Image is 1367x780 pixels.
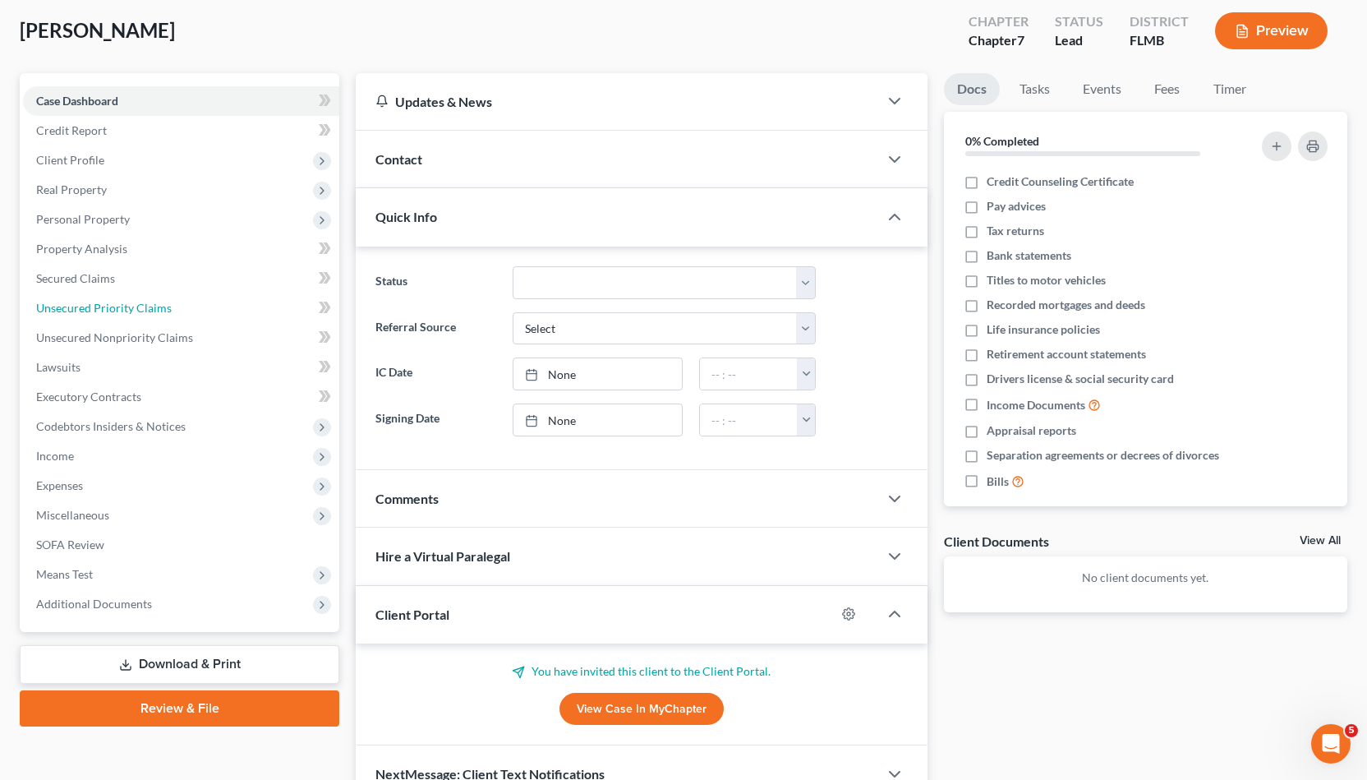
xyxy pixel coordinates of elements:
[1055,31,1103,50] div: Lead
[20,690,339,727] a: Review & File
[987,173,1134,190] span: Credit Counseling Certificate
[36,597,152,611] span: Additional Documents
[965,134,1039,148] strong: 0% Completed
[36,330,193,344] span: Unsecured Nonpriority Claims
[987,447,1219,464] span: Separation agreements or decrees of divorces
[36,301,172,315] span: Unsecured Priority Claims
[1141,73,1194,105] a: Fees
[1215,12,1328,49] button: Preview
[987,473,1009,490] span: Bills
[1070,73,1135,105] a: Events
[20,645,339,684] a: Download & Print
[1300,535,1341,547] a: View All
[23,382,339,412] a: Executory Contracts
[1017,32,1024,48] span: 7
[367,404,504,436] label: Signing Date
[513,358,682,390] a: None
[700,358,798,390] input: -- : --
[36,123,107,137] span: Credit Report
[36,271,115,285] span: Secured Claims
[559,693,724,726] a: View Case in MyChapter
[1006,73,1063,105] a: Tasks
[375,491,439,506] span: Comments
[375,607,449,622] span: Client Portal
[987,272,1106,288] span: Titles to motor vehicles
[1311,724,1351,764] iframe: Intercom live chat
[987,198,1046,215] span: Pay advices
[23,86,339,116] a: Case Dashboard
[23,293,339,323] a: Unsecured Priority Claims
[987,371,1174,387] span: Drivers license & social security card
[36,94,118,108] span: Case Dashboard
[23,234,339,264] a: Property Analysis
[375,151,422,167] span: Contact
[700,404,798,436] input: -- : --
[23,264,339,293] a: Secured Claims
[1055,12,1103,31] div: Status
[36,360,81,374] span: Lawsuits
[987,223,1044,239] span: Tax returns
[1345,724,1358,737] span: 5
[23,323,339,353] a: Unsecured Nonpriority Claims
[20,18,175,42] span: [PERSON_NAME]
[367,358,504,390] label: IC Date
[513,404,682,436] a: None
[987,297,1145,313] span: Recorded mortgages and deeds
[969,12,1029,31] div: Chapter
[23,530,339,560] a: SOFA Review
[36,182,107,196] span: Real Property
[987,422,1076,439] span: Appraisal reports
[36,508,109,522] span: Miscellaneous
[1200,73,1259,105] a: Timer
[36,419,186,433] span: Codebtors Insiders & Notices
[969,31,1029,50] div: Chapter
[987,321,1100,338] span: Life insurance policies
[23,353,339,382] a: Lawsuits
[1130,12,1189,31] div: District
[987,247,1071,264] span: Bank statements
[375,93,858,110] div: Updates & News
[36,478,83,492] span: Expenses
[36,390,141,404] span: Executory Contracts
[36,567,93,581] span: Means Test
[375,209,437,224] span: Quick Info
[987,346,1146,362] span: Retirement account statements
[944,533,1049,550] div: Client Documents
[375,548,510,564] span: Hire a Virtual Paralegal
[23,116,339,145] a: Credit Report
[36,449,74,463] span: Income
[944,73,1000,105] a: Docs
[36,242,127,256] span: Property Analysis
[957,570,1334,586] p: No client documents yet.
[36,538,104,552] span: SOFA Review
[367,312,504,345] label: Referral Source
[375,663,908,680] p: You have invited this client to the Client Portal.
[36,212,130,226] span: Personal Property
[36,153,104,167] span: Client Profile
[987,397,1085,413] span: Income Documents
[1130,31,1189,50] div: FLMB
[367,266,504,299] label: Status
